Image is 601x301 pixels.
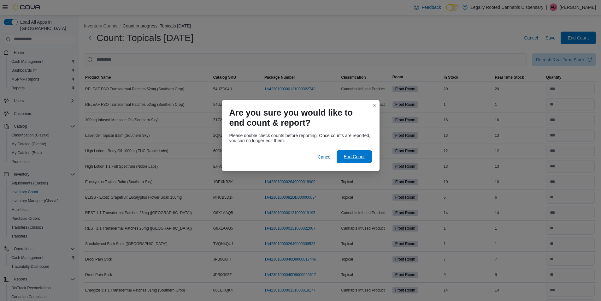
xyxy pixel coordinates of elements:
button: Closes this modal window [371,101,378,109]
span: End Count [344,154,364,160]
span: Cancel [318,154,332,160]
button: End Count [337,150,372,163]
h1: Are you sure you would like to end count & report? [229,108,367,128]
button: Cancel [315,151,334,163]
div: Please double check counts before reporting. Once counts are reported, you can no longer edit them. [229,133,372,143]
